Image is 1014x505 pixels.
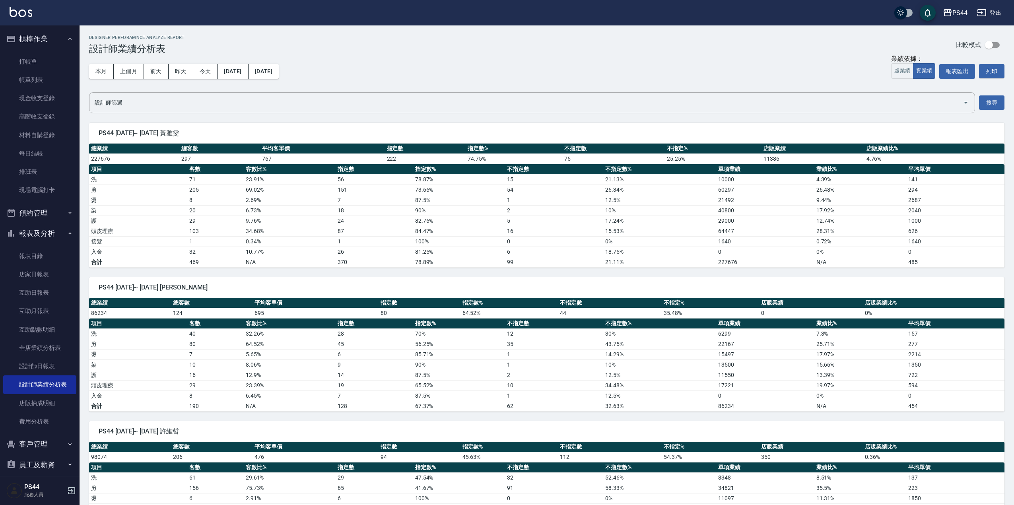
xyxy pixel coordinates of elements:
td: 190 [187,401,244,411]
p: 比較模式 [956,41,981,49]
td: 10 [187,359,244,370]
td: 80 [379,308,460,318]
th: 總業績 [89,442,171,452]
td: 26.48 % [814,185,907,195]
td: 64.52 % [244,339,336,349]
td: 21.13 % [603,174,716,185]
td: 78.87 % [413,174,505,185]
th: 指定數% [460,442,558,452]
td: 81.25 % [413,247,505,257]
td: 767 [260,153,385,164]
th: 總客數 [171,442,253,452]
td: 45 [336,339,413,349]
td: 29000 [716,216,814,226]
td: 燙 [89,195,187,205]
td: 12.5 % [603,390,716,401]
td: 14 [336,370,413,380]
td: 10 % [603,359,716,370]
td: 12.5 % [603,195,716,205]
th: 單項業績 [716,164,814,175]
th: 總客數 [171,298,253,308]
button: 上個月 [114,64,144,79]
td: 40 [187,328,244,339]
td: 1640 [716,236,814,247]
td: 34.48 % [603,380,716,390]
td: 43.75 % [603,339,716,349]
td: 18.75 % [603,247,716,257]
button: 昨天 [169,64,193,79]
th: 店販業績 [759,298,863,308]
td: 入金 [89,390,187,401]
td: 5.65 % [244,349,336,359]
th: 不指定數 [558,298,662,308]
th: 平均客單價 [260,144,385,154]
td: 17.92 % [814,205,907,216]
td: 294 [906,185,1004,195]
td: 222 [385,153,466,164]
th: 不指定% [662,298,759,308]
a: 互助日報表 [3,284,76,302]
td: 32.63% [603,401,716,411]
td: 205 [187,185,244,195]
td: 17221 [716,380,814,390]
th: 指定數 [385,144,466,154]
a: 高階收支登錄 [3,107,76,126]
td: 1 [505,195,603,205]
td: 2 [505,205,603,216]
td: 12.74 % [814,216,907,226]
td: 5 [505,216,603,226]
td: 9.44 % [814,195,907,205]
td: 26 [336,247,413,257]
td: 2040 [906,205,1004,216]
td: 0 [759,308,863,318]
td: 15.53 % [603,226,716,236]
td: 86234 [89,308,171,318]
button: save [920,5,936,21]
td: 87.5 % [413,370,505,380]
td: 227676 [89,153,179,164]
button: 搜尋 [979,95,1004,110]
th: 不指定數% [603,319,716,329]
td: 2214 [906,349,1004,359]
th: 平均客單價 [253,298,378,308]
td: 30 % [603,328,716,339]
td: 0 [505,236,603,247]
table: a dense table [89,298,1004,319]
td: 70 % [413,328,505,339]
a: 全店業績分析表 [3,339,76,357]
td: 28.31 % [814,226,907,236]
td: 100 % [413,236,505,247]
td: 45.63 % [460,452,558,462]
td: 11550 [716,370,814,380]
td: 12 [505,328,603,339]
td: 75 [562,153,665,164]
th: 店販業績比% [863,298,1004,308]
td: 15 [505,174,603,185]
a: 材料自購登錄 [3,126,76,144]
a: 互助月報表 [3,302,76,320]
td: 10.77 % [244,247,336,257]
td: 98074 [89,452,171,462]
button: 本月 [89,64,114,79]
td: 124 [171,308,253,318]
th: 不指定數% [603,164,716,175]
td: 23.39 % [244,380,336,390]
td: 24 [336,216,413,226]
th: 項目 [89,164,187,175]
td: 16 [505,226,603,236]
h2: Designer Perforamnce Analyze Report [89,35,185,40]
td: 476 [253,452,378,462]
td: 6.73 % [244,205,336,216]
td: 64.52 % [460,308,558,318]
table: a dense table [89,319,1004,412]
td: 1000 [906,216,1004,226]
td: 0 [906,247,1004,257]
span: PS44 [DATE]~ [DATE] 許維哲 [99,427,995,435]
td: 12.9 % [244,370,336,380]
td: 接髮 [89,236,187,247]
th: 客數 [187,164,244,175]
button: 商品管理 [3,475,76,495]
table: a dense table [89,164,1004,268]
h5: PS44 [24,483,65,491]
td: 62 [505,401,603,411]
